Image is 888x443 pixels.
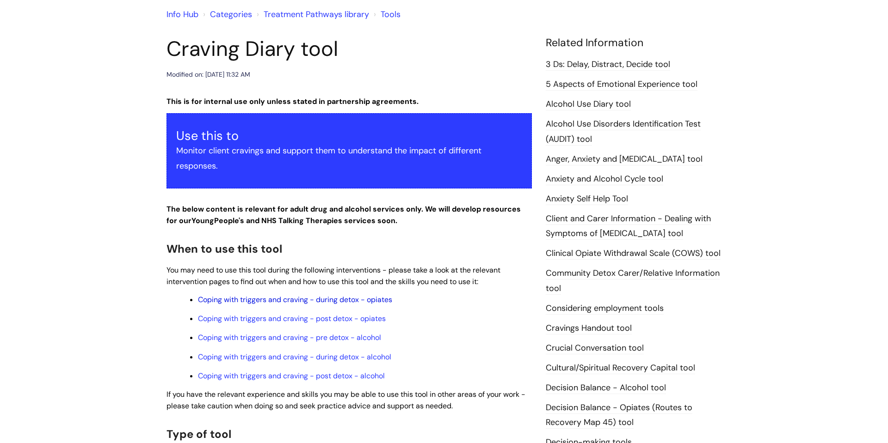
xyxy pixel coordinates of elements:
[166,242,282,256] span: When to use this tool
[546,98,631,110] a: Alcohol Use Diary tool
[201,7,252,22] li: Solution home
[191,216,246,225] strong: Young
[166,389,525,411] span: If you have the relevant experience and skills you may be able to use this tool in other areas of...
[546,153,703,165] a: Anger, Anxiety and [MEDICAL_DATA] tool
[198,352,391,362] a: Coping with triggers and craving - during detox - alcohol
[381,9,401,20] a: Tools
[546,362,695,374] a: Cultural/Spiritual Recovery Capital tool
[546,322,632,334] a: Cravings Handout tool
[198,333,381,342] a: Coping with triggers and craving - pre detox - alcohol
[264,9,369,20] a: Treatment Pathways library
[546,342,644,354] a: Crucial Conversation tool
[214,216,244,225] strong: People's
[546,248,721,260] a: Clinical Opiate Withdrawal Scale (COWS) tool
[546,303,664,315] a: Considering employment tools
[176,143,522,173] p: Monitor client cravings and support them to understand the impact of different responses.
[166,427,231,441] span: Type of tool
[166,69,250,80] div: Modified on: [DATE] 11:32 AM
[198,314,386,323] a: Coping with triggers and craving - post detox - opiates
[371,7,401,22] li: Tools
[254,7,369,22] li: Treatment Pathways library
[546,193,628,205] a: Anxiety Self Help Tool
[166,265,500,286] span: You may need to use this tool during the following interventions - please take a look at the rele...
[546,59,670,71] a: 3 Ds: Delay, Distract, Decide tool
[546,402,692,429] a: Decision Balance - Opiates (Routes to Recovery Map 45) tool
[546,173,663,185] a: Anxiety and Alcohol Cycle tool
[166,9,198,20] a: Info Hub
[176,128,522,143] h3: Use this to
[198,371,385,381] a: Coping with triggers and craving - post detox - alcohol
[546,79,697,91] a: 5 Aspects of Emotional Experience tool
[546,118,701,145] a: Alcohol Use Disorders Identification Test (AUDIT) tool
[546,36,721,49] h4: Related Information
[210,9,252,20] a: Categories
[166,204,521,225] strong: The below content is relevant for adult drug and alcohol services only. We will develop resources...
[546,382,666,394] a: Decision Balance - Alcohol tool
[546,267,720,294] a: Community Detox Carer/Relative Information tool
[198,295,392,304] a: Coping with triggers and craving - during detox - opiates
[166,36,532,61] h1: Craving Diary tool
[166,97,419,106] strong: This is for internal use only unless stated in partnership agreements.
[546,213,711,240] a: Client and Carer Information - Dealing with Symptoms of [MEDICAL_DATA] tool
